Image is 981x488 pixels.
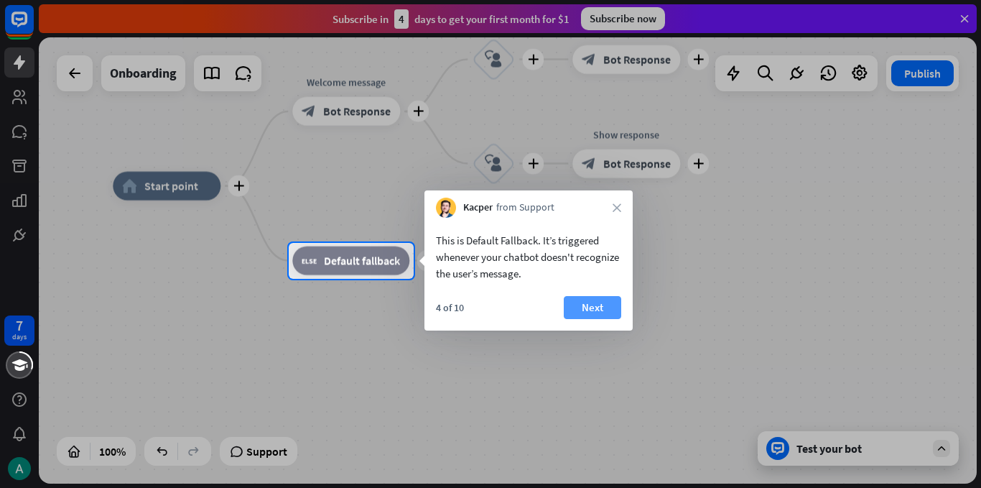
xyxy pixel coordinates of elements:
span: Kacper [463,201,493,215]
div: This is Default Fallback. It’s triggered whenever your chatbot doesn't recognize the user’s message. [436,232,621,282]
i: close [613,203,621,212]
span: Default fallback [324,254,400,268]
button: Next [564,296,621,319]
button: Open LiveChat chat widget [11,6,55,49]
span: from Support [496,201,554,215]
i: block_fallback [302,254,317,268]
div: 4 of 10 [436,301,464,314]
